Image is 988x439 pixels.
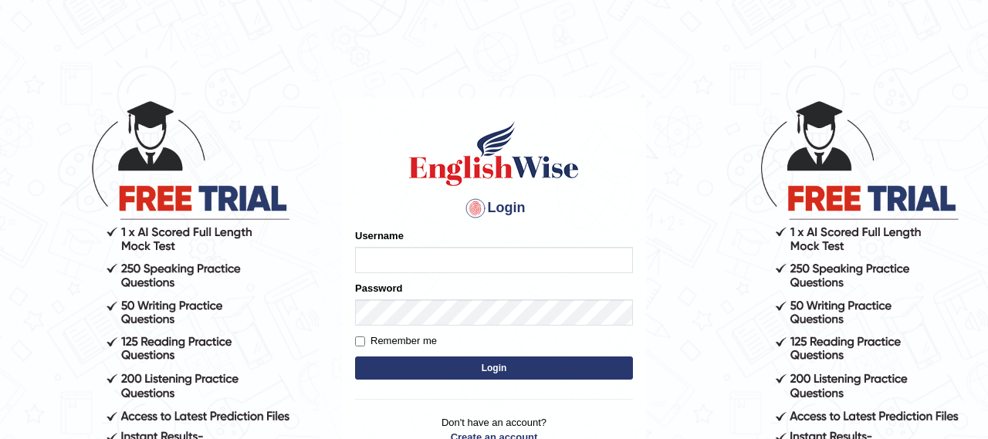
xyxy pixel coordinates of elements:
[355,228,404,243] label: Username
[355,281,402,295] label: Password
[355,196,633,221] h4: Login
[355,333,437,349] label: Remember me
[355,356,633,380] button: Login
[406,119,582,188] img: Logo of English Wise sign in for intelligent practice with AI
[355,336,365,346] input: Remember me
